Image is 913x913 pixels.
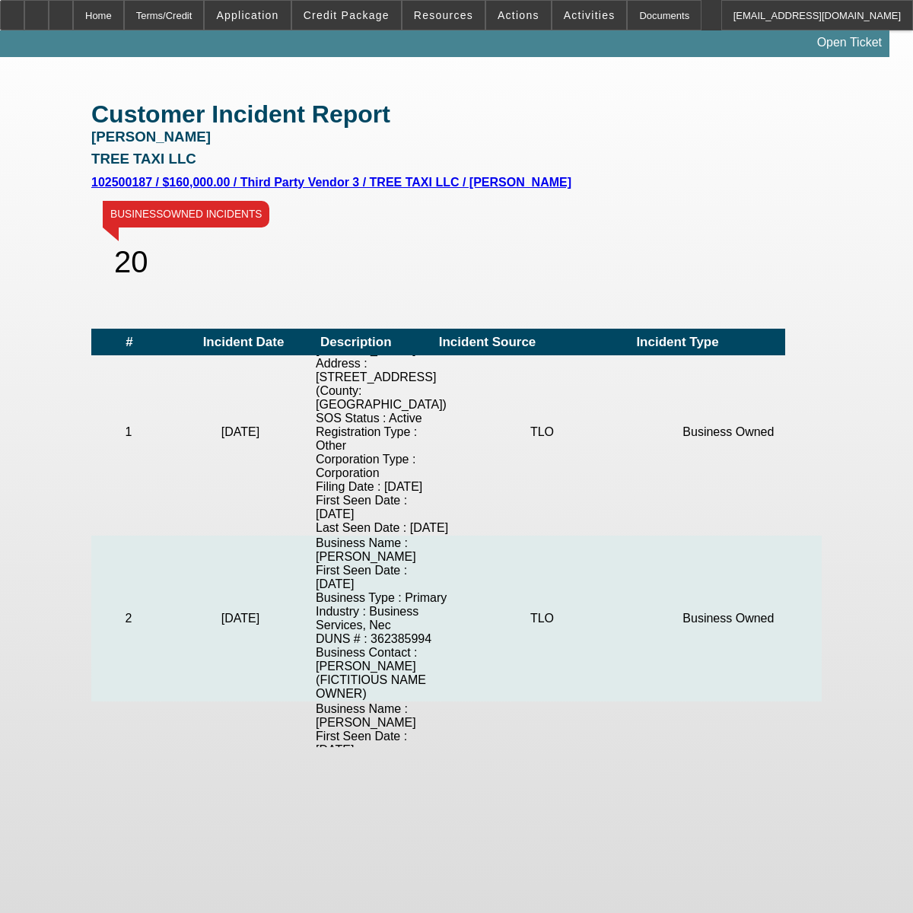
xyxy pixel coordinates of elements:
[91,329,167,355] th: #
[292,1,401,30] button: Credit Package
[315,701,449,826] td: Business Name : [PERSON_NAME] First Seen Date : [DATE] Business Type : Primary Industry : Miscell...
[205,1,290,30] button: Application
[166,329,315,536] td: [DATE]
[91,177,822,188] a: 102500187 / $160,000.00 / Third Party Vendor 3 / TREE TAXI LLC / [PERSON_NAME]
[315,329,449,536] td: Business Name : [PERSON_NAME] Address : [STREET_ADDRESS] (County: [GEOGRAPHIC_DATA]) SOS Status :...
[583,329,773,355] th: Incident Type
[91,701,166,826] td: 3
[91,536,166,701] td: 2
[449,536,635,701] td: TLO
[811,30,888,56] a: Open Ticket
[449,701,635,826] td: TLO
[320,329,393,355] th: Description
[166,701,315,826] td: [DATE]
[103,201,269,227] a: BUSINESSOWNED INCIDENTS
[635,536,822,701] td: Business Owned
[91,245,822,302] div: 20
[91,109,822,120] h1: Customer Incident Report
[315,536,449,701] td: Business Name : [PERSON_NAME] First Seen Date : [DATE] Business Type : Primary Industry : Busines...
[498,9,539,21] span: Actions
[552,1,627,30] button: Activities
[635,701,822,826] td: Business Owned
[91,131,822,142] h3: [PERSON_NAME]
[402,1,485,30] button: Resources
[304,9,390,21] span: Credit Package
[167,329,320,355] th: Incident Date
[449,329,635,536] td: TLO
[414,9,473,21] span: Resources
[635,329,822,536] td: Business Owned
[564,9,616,21] span: Activities
[486,1,551,30] button: Actions
[393,329,583,355] th: Incident Source
[91,153,822,164] h3: TREE TAXI LLC
[91,329,166,536] td: 1
[166,536,315,701] td: [DATE]
[216,9,278,21] span: Application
